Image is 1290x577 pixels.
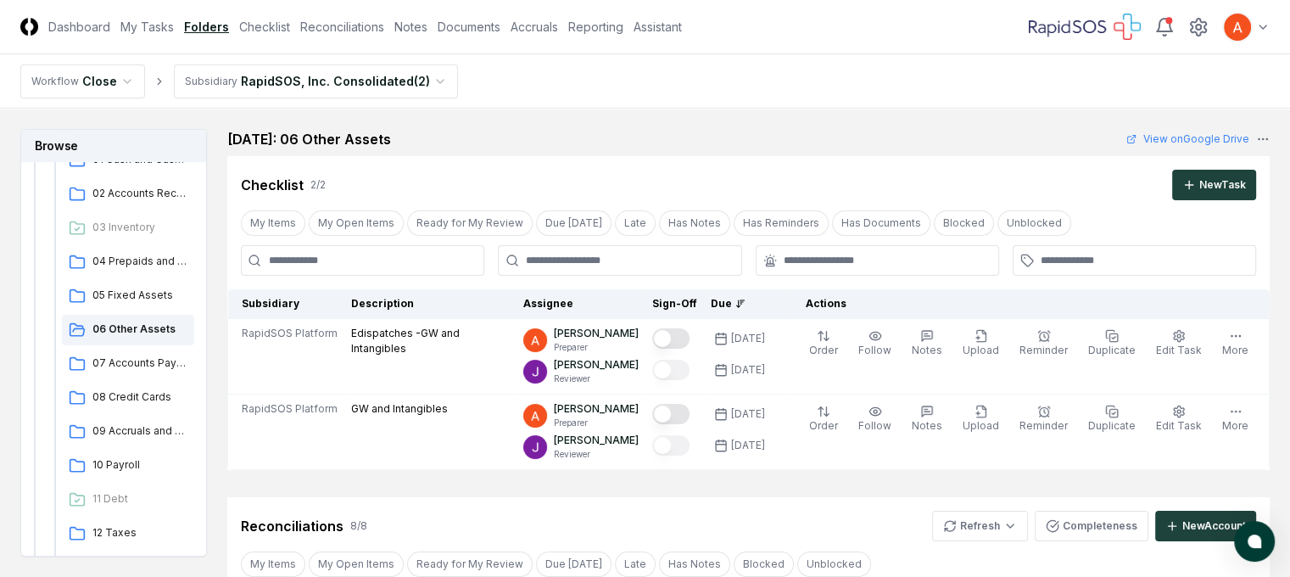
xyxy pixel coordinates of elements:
a: 03 Inventory [62,213,194,244]
nav: breadcrumb [20,64,458,98]
p: [PERSON_NAME] [554,357,639,373]
button: atlas-launcher [1234,521,1275,562]
button: Has Notes [659,210,730,236]
button: Reminder [1016,401,1071,437]
img: ACg8ocK3mdmu6YYpaRl40uhUUGu9oxSxFSb1vbjsnEih2JuwAH1PGA=s96-c [523,328,547,352]
p: GW and Intangibles [351,401,448,417]
button: Upload [959,326,1002,361]
a: 09 Accruals and Other Short-term Liabilities [62,417,194,447]
a: Checklist [239,18,290,36]
a: 02 Accounts Receivable [62,179,194,210]
span: Follow [858,344,891,356]
span: Reminder [1019,419,1068,432]
button: NewAccount [1155,511,1256,541]
a: View onGoogle Drive [1126,132,1249,147]
div: [DATE] [731,406,765,422]
span: Upload [963,419,999,432]
p: Reviewer [554,373,639,385]
div: 8 / 8 [350,518,367,534]
button: Due Today [536,552,611,577]
button: Unblocked [797,552,871,577]
div: New Task [1199,177,1246,193]
a: Documents [438,18,500,36]
button: Unblocked [997,210,1071,236]
button: My Open Items [309,552,404,577]
button: Ready for My Review [407,552,533,577]
button: Mark complete [652,404,690,424]
th: Sign-Off [645,289,704,319]
a: 12 Taxes [62,518,194,549]
button: Duplicate [1085,401,1139,437]
div: Workflow [31,74,79,89]
span: 10 Payroll [92,457,187,473]
button: Reminder [1016,326,1071,361]
button: Due Today [536,210,611,236]
a: Assistant [634,18,682,36]
span: 03 Inventory [92,220,187,235]
a: Notes [394,18,427,36]
button: Notes [908,326,946,361]
button: Late [615,210,656,236]
div: Due [711,296,779,311]
div: [DATE] [731,362,765,378]
a: 06 Other Assets [62,315,194,345]
span: Edit Task [1156,419,1202,432]
div: New Account [1182,518,1246,534]
a: 08 Credit Cards [62,383,194,413]
th: Subsidiary [228,289,345,319]
p: [PERSON_NAME] [554,433,639,448]
p: Preparer [554,417,639,429]
button: Mark complete [652,435,690,456]
img: ACg8ocK3mdmu6YYpaRl40uhUUGu9oxSxFSb1vbjsnEih2JuwAH1PGA=s96-c [523,404,547,428]
img: ACg8ocK3mdmu6YYpaRl40uhUUGu9oxSxFSb1vbjsnEih2JuwAH1PGA=s96-c [1224,14,1251,41]
button: Upload [959,401,1002,437]
button: Has Documents [832,210,930,236]
h3: Browse [21,130,206,161]
span: 02 Accounts Receivable [92,186,187,201]
img: RapidSOS logo [1029,14,1141,41]
div: [DATE] [731,438,765,453]
button: More [1219,401,1252,437]
a: Reporting [568,18,623,36]
a: Dashboard [48,18,110,36]
span: Order [809,344,838,356]
button: Late [615,552,656,577]
button: Duplicate [1085,326,1139,361]
span: Upload [963,344,999,356]
a: My Tasks [120,18,174,36]
p: [PERSON_NAME] [554,401,639,417]
a: 05 Fixed Assets [62,281,194,311]
div: Actions [792,296,1256,311]
button: Mark complete [652,328,690,349]
button: Follow [855,401,895,437]
p: Preparer [554,341,639,354]
div: [DATE] [731,331,765,346]
th: Assignee [517,289,645,319]
img: ACg8ocKTC56tjQR6-o9bi8poVV4j_qMfO6M0RniyL9InnBgkmYdNig=s96-c [523,435,547,459]
button: Follow [855,326,895,361]
a: Folders [184,18,229,36]
a: 10 Payroll [62,451,194,481]
div: Checklist [241,175,304,195]
button: Has Notes [659,552,730,577]
span: 09 Accruals and Other Short-term Liabilities [92,423,187,439]
button: Edit Task [1153,401,1205,437]
button: Blocked [734,552,794,577]
span: Reminder [1019,344,1068,356]
span: Duplicate [1088,344,1136,356]
div: Reconciliations [241,516,343,536]
img: Logo [20,18,38,36]
h2: [DATE]: 06 Other Assets [227,129,391,149]
a: 07 Accounts Payable [62,349,194,379]
a: Reconciliations [300,18,384,36]
button: Ready for My Review [407,210,533,236]
button: Order [806,401,841,437]
button: Notes [908,401,946,437]
button: Edit Task [1153,326,1205,361]
button: More [1219,326,1252,361]
button: My Items [241,552,305,577]
span: RapidSOS Platform [242,326,338,341]
span: Order [809,419,838,432]
span: 08 Credit Cards [92,389,187,405]
span: Notes [912,419,942,432]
